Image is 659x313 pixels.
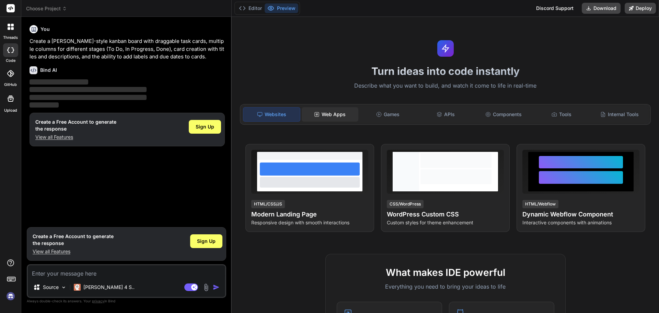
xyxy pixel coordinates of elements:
h4: WordPress Custom CSS [387,210,504,219]
button: Editor [236,3,265,13]
span: ‌ [30,87,147,92]
h6: Bind AI [40,67,57,74]
h6: You [41,26,50,33]
div: Games [360,107,416,122]
h1: Create a Free Account to generate the response [35,119,116,132]
span: Choose Project [26,5,67,12]
img: icon [213,284,220,291]
span: Sign Up [197,238,216,245]
div: Web Apps [302,107,358,122]
div: Tools [533,107,590,122]
p: Source [43,284,59,291]
div: APIs [417,107,474,122]
h4: Dynamic Webflow Component [522,210,639,219]
span: ‌ [30,102,59,108]
label: GitHub [4,82,17,88]
label: Upload [4,108,17,113]
button: Deploy [625,3,656,14]
p: View all Features [35,134,116,141]
p: Always double-check its answers. Your in Bind [27,298,226,304]
p: Describe what you want to build, and watch it come to life in real-time [236,81,655,90]
div: HTML/Webflow [522,200,558,208]
div: Internal Tools [591,107,648,122]
span: privacy [92,299,104,303]
div: HTML/CSS/JS [251,200,285,208]
span: ‌ [30,79,88,85]
p: Create a [PERSON_NAME]-style kanban board with draggable task cards, multiple columns for differe... [30,37,225,61]
div: Websites [243,107,300,122]
label: code [6,58,15,64]
p: View all Features [33,248,114,255]
h2: What makes IDE powerful [337,265,554,280]
span: ‌ [30,95,147,100]
h4: Modern Landing Page [251,210,368,219]
img: signin [5,290,16,302]
p: Interactive components with animations [522,219,639,226]
p: Custom styles for theme enhancement [387,219,504,226]
button: Preview [265,3,298,13]
div: Components [475,107,532,122]
p: Everything you need to bring your ideas to life [337,282,554,291]
button: Download [582,3,621,14]
h1: Turn ideas into code instantly [236,65,655,77]
label: threads [3,35,18,41]
img: Claude 4 Sonnet [74,284,81,291]
h1: Create a Free Account to generate the response [33,233,114,247]
p: Responsive design with smooth interactions [251,219,368,226]
p: [PERSON_NAME] 4 S.. [83,284,135,291]
div: CSS/WordPress [387,200,424,208]
img: attachment [202,283,210,291]
img: Pick Models [61,284,67,290]
div: Discord Support [532,3,578,14]
span: Sign Up [196,123,214,130]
